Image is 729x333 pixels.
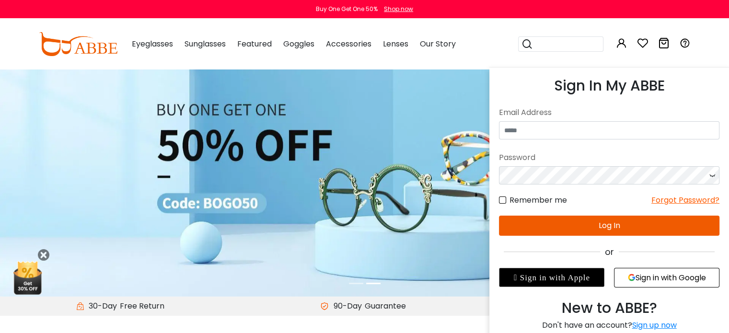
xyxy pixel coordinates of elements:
[379,5,413,13] a: Shop now
[316,5,378,13] div: Buy One Get One 50%
[632,320,677,331] a: Sign up now
[132,38,173,49] span: Eyeglasses
[237,38,272,49] span: Featured
[499,194,567,206] label: Remember me
[383,38,408,49] span: Lenses
[499,268,604,287] div: Sign in with Apple
[499,104,719,121] div: Email Address
[384,5,413,13] div: Shop now
[326,38,371,49] span: Accessories
[362,300,409,312] div: Guarantee
[420,38,456,49] span: Our Story
[283,38,314,49] span: Goggles
[84,300,117,312] span: 30-Day
[499,245,719,258] div: or
[499,216,719,236] button: Log In
[499,297,719,319] div: New to ABBE?
[614,268,719,287] button: Sign in with Google
[117,300,167,312] div: Free Return
[499,77,719,94] h3: Sign In My ABBE
[329,300,362,312] span: 90-Day
[185,38,226,49] span: Sunglasses
[499,149,719,166] div: Password
[39,32,117,56] img: abbeglasses.com
[651,194,719,206] div: Forgot Password?
[499,319,719,331] div: Don't have an account?
[10,256,46,295] img: mini welcome offer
